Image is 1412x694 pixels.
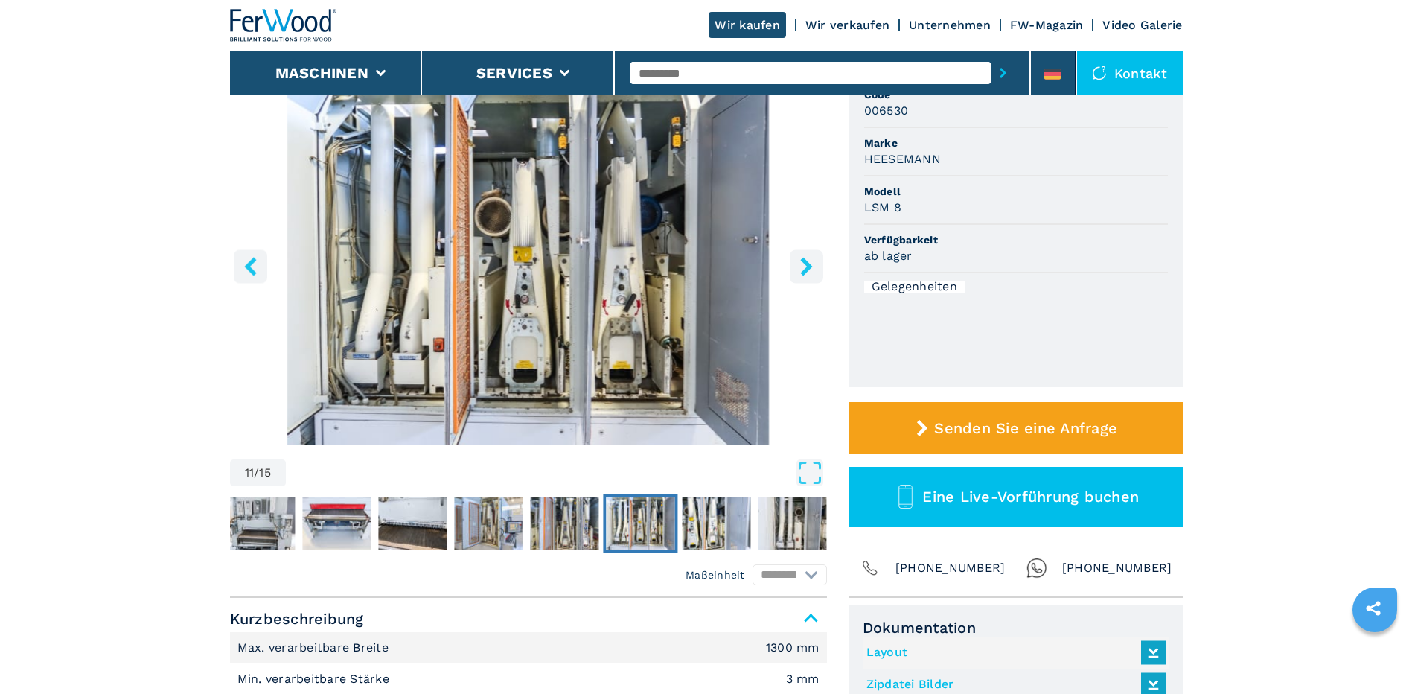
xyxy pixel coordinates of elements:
span: Marke [864,136,1168,150]
em: 3 mm [786,673,820,685]
img: 05a3f8a345e9c88d36a524635fd822d6 [378,497,447,550]
div: Kontakt [1077,51,1183,95]
img: Schleifen Vertikal Von Oben HEESEMANN LSM 8 [230,83,827,445]
img: e36d758d31d5536de5812435484ee43b [606,497,674,550]
button: right-button [790,249,823,283]
button: submit-button [991,56,1015,90]
a: FW-Magazin [1010,18,1084,32]
button: Go to Slide 11 [603,494,677,553]
span: / [254,467,259,479]
p: Max. verarbeitbare Breite [237,640,393,656]
button: Go to Slide 7 [299,494,374,553]
img: Whatsapp [1026,558,1047,579]
span: Eine Live-Vorführung buchen [922,488,1139,506]
img: Ferwood [230,9,337,42]
span: [PHONE_NUMBER] [1062,558,1172,579]
img: 0109a43a61c03a3a45b0bf7840ce3533 [454,497,523,550]
button: Go to Slide 9 [451,494,525,553]
a: Video Galerie [1102,18,1182,32]
span: Modell [864,184,1168,199]
a: Layout [866,640,1158,665]
button: Go to Slide 10 [527,494,601,553]
button: Senden Sie eine Anfrage [849,402,1183,454]
button: Go to Slide 6 [223,494,298,553]
h3: ab lager [864,247,913,264]
button: Go to Slide 8 [375,494,450,553]
button: left-button [234,249,267,283]
img: 3158db5d9ddb8eec484cd0e96f68abf1 [682,497,750,550]
h3: HEESEMANN [864,150,941,168]
span: Senden Sie eine Anfrage [934,419,1117,437]
img: f28c09c30787ea15eba431f7d4a669a1 [530,497,598,550]
button: Go to Slide 12 [679,494,753,553]
button: Eine Live-Vorführung buchen [849,467,1183,527]
em: Maßeinheit [686,567,745,582]
div: Go to Slide 11 [230,83,827,445]
button: Go to Slide 13 [755,494,829,553]
p: Min. verarbeitbare Stärke [237,671,394,687]
img: b01184522d4da3c02efa140c08da4e5e [226,497,295,550]
span: Kurzbeschreibung [230,605,827,632]
a: Wir verkaufen [805,18,889,32]
h3: LSM 8 [864,199,901,216]
span: [PHONE_NUMBER] [895,558,1006,579]
span: 15 [259,467,271,479]
iframe: Chat [1349,627,1401,683]
a: sharethis [1355,590,1392,627]
button: Maschinen [275,64,368,82]
button: Services [476,64,552,82]
img: 3ff667f3330637690af43c99c3332f00 [758,497,826,550]
img: Kontakt [1092,66,1107,80]
img: e57cd4c995c100978c79a5932c7e5b04 [302,497,371,550]
img: Phone [860,558,881,579]
div: Gelegenheiten [864,281,965,293]
button: Open Fullscreen [290,459,823,486]
a: Wir kaufen [709,12,786,38]
a: Unternehmen [909,18,991,32]
span: Dokumentation [863,619,1169,637]
span: Verfügbarkeit [864,232,1168,247]
span: 11 [245,467,255,479]
h3: 006530 [864,102,909,119]
em: 1300 mm [766,642,820,654]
